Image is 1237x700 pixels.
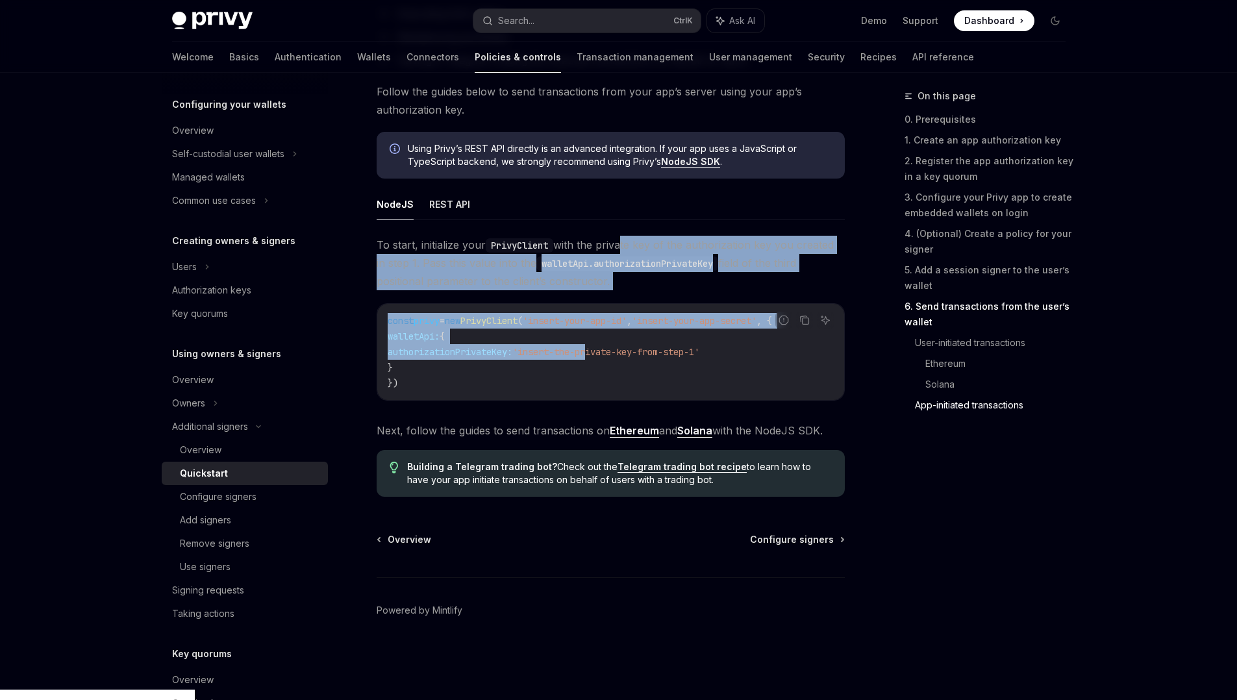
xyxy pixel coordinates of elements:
[905,151,1076,187] a: 2. Register the app authorization key in a key quorum
[473,9,701,32] button: Search...CtrlK
[162,166,328,189] a: Managed wallets
[756,315,772,327] span: , {
[709,42,792,73] a: User management
[750,533,843,546] a: Configure signers
[172,12,253,30] img: dark logo
[954,10,1034,31] a: Dashboard
[275,42,342,73] a: Authentication
[180,512,231,528] div: Add signers
[162,532,328,555] a: Remove signers
[408,142,832,168] span: Using Privy’s REST API directly is an advanced integration. If your app uses a JavaScript or Type...
[903,14,938,27] a: Support
[162,485,328,508] a: Configure signers
[162,368,328,392] a: Overview
[172,672,214,688] div: Overview
[162,579,328,602] a: Signing requests
[388,533,431,546] span: Overview
[523,315,627,327] span: 'insert-your-app-id'
[172,346,281,362] h5: Using owners & signers
[162,279,328,302] a: Authorization keys
[861,14,887,27] a: Demo
[180,536,249,551] div: Remove signers
[377,189,414,219] button: NodeJS
[172,372,214,388] div: Overview
[172,606,234,621] div: Taking actions
[377,421,845,440] span: Next, follow the guides to send transactions on and with the NodeJS SDK.
[918,88,976,104] span: On this page
[172,193,256,208] div: Common use cases
[414,315,440,327] span: privy
[407,460,831,486] span: Check out the to learn how to have your app initiate transactions on behalf of users with a tradi...
[486,238,553,253] code: PrivyClient
[775,312,792,329] button: Report incorrect code
[172,259,197,275] div: Users
[162,602,328,625] a: Taking actions
[172,97,286,112] h5: Configuring your wallets
[440,331,445,342] span: {
[162,119,328,142] a: Overview
[905,260,1076,296] a: 5. Add a session signer to the user’s wallet
[172,582,244,598] div: Signing requests
[406,42,459,73] a: Connectors
[377,236,845,290] span: To start, initialize your with the private key of the authorization key you created in step 1. Pa...
[429,189,470,219] button: REST API
[905,296,1076,332] a: 6. Send transactions from the user’s wallet
[440,315,445,327] span: =
[925,374,1076,395] a: Solana
[180,466,228,481] div: Quickstart
[172,42,214,73] a: Welcome
[172,646,232,662] h5: Key quorums
[860,42,897,73] a: Recipes
[162,302,328,325] a: Key quorums
[729,14,755,27] span: Ask AI
[172,395,205,411] div: Owners
[377,604,462,617] a: Powered by Mintlify
[905,187,1076,223] a: 3. Configure your Privy app to create embedded wallets on login
[915,332,1076,353] a: User-initiated transactions
[378,533,431,546] a: Overview
[677,424,712,438] a: Solana
[707,9,764,32] button: Ask AI
[905,109,1076,130] a: 0. Prerequisites
[964,14,1014,27] span: Dashboard
[577,42,693,73] a: Transaction management
[750,533,834,546] span: Configure signers
[498,13,534,29] div: Search...
[172,233,295,249] h5: Creating owners & signers
[632,315,756,327] span: 'insert-your-app-secret'
[661,156,720,168] a: NodeJS SDK
[618,461,747,473] a: Telegram trading bot recipe
[610,424,659,438] a: Ethereum
[357,42,391,73] a: Wallets
[180,559,231,575] div: Use signers
[1045,10,1066,31] button: Toggle dark mode
[905,223,1076,260] a: 4. (Optional) Create a policy for your signer
[808,42,845,73] a: Security
[172,146,284,162] div: Self-custodial user wallets
[518,315,523,327] span: (
[407,461,557,472] strong: Building a Telegram trading bot?
[512,346,699,358] span: 'insert-the-private-key-from-step-1'
[180,489,256,505] div: Configure signers
[390,462,399,473] svg: Tip
[460,315,518,327] span: PrivyClient
[475,42,561,73] a: Policies & controls
[162,462,328,485] a: Quickstart
[673,16,693,26] span: Ctrl K
[445,315,460,327] span: new
[925,353,1076,374] a: Ethereum
[915,395,1076,416] a: App-initiated transactions
[388,315,414,327] span: const
[627,315,632,327] span: ,
[912,42,974,73] a: API reference
[536,256,718,271] code: walletApi.authorizationPrivateKey
[180,442,221,458] div: Overview
[377,82,845,119] span: Follow the guides below to send transactions from your app’s server using your app’s authorizatio...
[162,508,328,532] a: Add signers
[172,123,214,138] div: Overview
[162,668,328,692] a: Overview
[796,312,813,329] button: Copy the contents from the code block
[172,419,248,434] div: Additional signers
[162,555,328,579] a: Use signers
[162,438,328,462] a: Overview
